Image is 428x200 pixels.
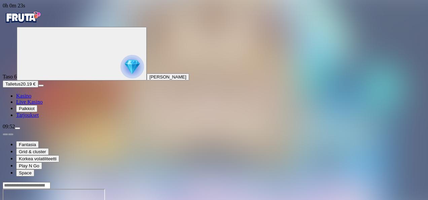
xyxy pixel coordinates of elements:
[19,170,32,175] span: Space
[19,142,36,147] span: Fantasia
[16,99,43,105] a: Live Kasino
[17,27,147,80] button: reward progress
[16,105,37,112] button: Palkkiot
[19,156,57,161] span: Korkea volatiliteetti
[38,85,44,87] button: menu
[3,80,38,88] button: Talletusplus icon20.19 €
[3,74,17,79] span: Taso 6
[3,124,15,129] span: 09:52
[16,169,34,176] button: Space
[16,93,31,99] a: Kasino
[120,55,144,78] img: reward progress
[21,81,35,87] span: 20.19 €
[19,106,35,111] span: Palkkiot
[16,155,59,162] button: Korkea volatiliteetti
[3,9,425,118] nav: Primary
[19,149,46,154] span: Grid & cluster
[3,21,43,27] a: Fruta
[16,141,39,148] button: Fantasia
[15,127,20,129] button: menu
[5,81,21,87] span: Talletus
[16,148,49,155] button: Grid & cluster
[3,133,8,135] button: prev slide
[3,182,50,189] input: Search
[147,73,189,80] button: [PERSON_NAME]
[3,9,43,26] img: Fruta
[3,3,25,8] span: user session time
[3,93,425,118] nav: Main menu
[16,162,42,169] button: Play N Go
[149,74,186,79] span: [PERSON_NAME]
[16,112,39,118] a: Tarjoukset
[8,133,13,135] button: next slide
[19,163,39,168] span: Play N Go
